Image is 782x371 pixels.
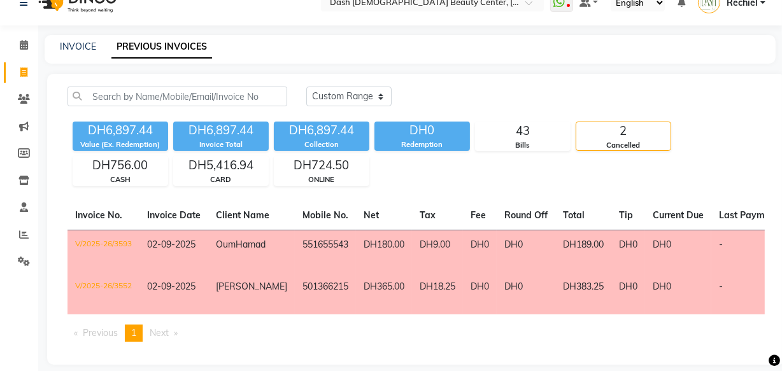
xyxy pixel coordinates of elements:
div: CASH [73,174,167,185]
span: Next [150,327,169,339]
div: Bills [476,140,570,151]
a: INVOICE [60,41,96,52]
td: DH18.25 [412,272,463,314]
span: 02-09-2025 [147,281,195,292]
nav: Pagination [68,325,765,342]
span: Invoice No. [75,209,122,221]
div: DH6,897.44 [173,122,269,139]
td: DH0 [645,230,711,272]
td: DH189.00 [555,230,611,272]
div: 43 [476,122,570,140]
div: Invoice Total [173,139,269,150]
div: DH6,897.44 [274,122,369,139]
span: 1 [131,327,136,339]
td: V/2025-26/3593 [68,230,139,272]
td: 551655543 [295,230,356,272]
div: Cancelled [576,140,671,151]
div: DH724.50 [274,157,369,174]
td: V/2025-26/3552 [68,272,139,314]
div: ONLINE [274,174,369,185]
span: Oum [216,239,236,250]
td: DH0 [611,230,645,272]
span: [PERSON_NAME] [216,281,287,292]
div: Value (Ex. Redemption) [73,139,168,150]
span: Net [364,209,379,221]
span: Mobile No. [302,209,348,221]
td: DH9.00 [412,230,463,272]
span: Fee [471,209,486,221]
div: DH5,416.94 [174,157,268,174]
td: DH0 [497,230,555,272]
td: DH0 [611,272,645,314]
td: DH180.00 [356,230,412,272]
span: Tip [619,209,633,221]
a: PREVIOUS INVOICES [111,36,212,59]
span: Client Name [216,209,269,221]
td: DH365.00 [356,272,412,314]
div: DH0 [374,122,470,139]
div: Collection [274,139,369,150]
span: Previous [83,327,118,339]
input: Search by Name/Mobile/Email/Invoice No [68,87,287,106]
span: Total [563,209,585,221]
td: DH0 [463,230,497,272]
td: DH0 [497,272,555,314]
span: Tax [420,209,436,221]
div: Redemption [374,139,470,150]
span: Current Due [653,209,704,221]
span: Hamad [236,239,266,250]
span: 02-09-2025 [147,239,195,250]
div: 2 [576,122,671,140]
td: DH383.25 [555,272,611,314]
span: Round Off [504,209,548,221]
td: DH0 [645,272,711,314]
div: CARD [174,174,268,185]
td: DH0 [463,272,497,314]
div: DH6,897.44 [73,122,168,139]
span: Invoice Date [147,209,201,221]
td: 501366215 [295,272,356,314]
div: DH756.00 [73,157,167,174]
